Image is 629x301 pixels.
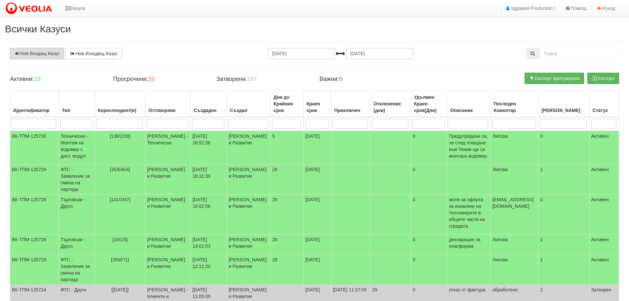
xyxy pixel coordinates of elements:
[272,167,277,172] span: 28
[191,235,227,255] td: [DATE] 14:01:53
[589,195,619,235] td: Активен
[272,133,275,139] span: 5
[272,257,277,262] span: 28
[111,287,129,292] span: [[DATE]]
[145,235,191,255] td: [PERSON_NAME] и Развитие
[538,235,589,255] td: 1
[492,257,508,262] span: Липсва
[34,76,41,82] b: 28
[538,165,589,195] td: 1
[491,91,538,117] th: Последен Коментар: No sort applied, activate to apply an ascending sort
[331,91,370,117] th: Приключен: No sort applied, activate to apply an ascending sort
[305,99,329,115] div: Краен срок
[96,106,143,115] div: Кореспондент(и)
[110,167,130,172] span: [35/Б/Б/4]
[525,73,584,84] button: Експорт филтрирани
[449,106,489,115] div: Описание
[145,91,191,117] th: Отговорник: No sort applied, activate to apply an ascending sort
[411,255,447,285] td: 0
[303,165,331,195] td: [DATE]
[229,106,269,115] div: Създал
[5,23,624,34] h2: Всички Казуси
[333,106,369,115] div: Приключен
[145,255,191,285] td: [PERSON_NAME] и Развитие
[589,131,619,165] td: Активен
[272,197,277,202] span: 28
[192,106,225,115] div: Създаден
[411,195,447,235] td: 0
[449,286,489,293] p: отказ от фактура
[59,165,95,195] td: ФТС - Заявление за смяна на партида
[492,287,517,292] span: обработено
[272,93,302,115] div: Дни до Крайния срок
[191,131,227,165] td: [DATE] 16:52:36
[227,131,270,165] td: [PERSON_NAME] и Развитие
[10,91,59,117] th: Идентификатор: No sort applied, activate to apply an ascending sort
[339,76,342,82] b: 0
[59,235,95,255] td: Търговски - Друго
[191,255,227,285] td: [DATE] 12:11:20
[449,133,489,159] p: Предупредени са, че след плащане към Техем ще се монтира водомер.
[411,235,447,255] td: 0
[413,93,445,115] div: Удължен Краен срок(Дни)
[303,131,331,165] td: [DATE]
[10,76,103,83] h4: Активни:
[492,237,508,242] span: Липсва
[492,197,534,209] span: [EMAIL_ADDRESS][DOMAIN_NAME]
[589,165,619,195] td: Активен
[303,255,331,285] td: [DATE]
[227,195,270,235] td: [PERSON_NAME] и Развитие
[59,255,95,285] td: ФТС - Заявление за смяна на партида
[540,106,587,115] div: [PERSON_NAME]
[227,165,270,195] td: [PERSON_NAME] и Развитие
[59,131,95,165] td: Технически - Монтаж на водомер с дист. модул
[589,255,619,285] td: Активен
[370,91,411,117] th: Отклонение (дни): No sort applied, activate to apply an ascending sort
[589,235,619,255] td: Активен
[372,99,409,115] div: Отклонение (дни)
[303,91,331,117] th: Краен срок: No sort applied, activate to apply an ascending sort
[540,48,619,59] input: Търсене по Идентификатор, Бл/Вх/Ап, Тип, Описание, Моб. Номер, Имейл, Файл, Коментар,
[447,91,491,117] th: Описание: No sort applied, activate to apply an ascending sort
[270,91,303,117] th: Дни до Крайния срок: No sort applied, activate to apply an ascending sort
[589,91,619,117] th: Статус: No sort applied, activate to apply an ascending sort
[227,235,270,255] td: [PERSON_NAME] и Развитие
[10,165,59,195] td: ВК-ТПМ-125729
[303,235,331,255] td: [DATE]
[10,255,59,285] td: ВК-ТПМ-125725
[449,196,489,229] p: моля за оферта за изнасяне на топломерите в общите части на сградата.
[191,195,227,235] td: [DATE] 16:02:56
[492,99,536,115] div: Последен Коментар
[411,91,447,117] th: Удължен Краен срок(Дни): No sort applied, activate to apply an ascending sort
[492,133,508,139] span: Липсва
[112,237,128,242] span: [16/1/5]
[145,131,191,165] td: [PERSON_NAME] - Технически
[538,255,589,285] td: 1
[319,76,413,83] h4: Важни:
[60,106,93,115] div: Тип
[492,167,508,172] span: Липсва
[111,257,129,262] span: [260/Г/1]
[227,255,270,285] td: [PERSON_NAME] и Развитие
[191,165,227,195] td: [DATE] 16:31:39
[272,237,277,242] span: 28
[59,91,95,117] th: Тип: No sort applied, activate to apply an ascending sort
[95,91,145,117] th: Кореспондент(и): No sort applied, activate to apply an ascending sort
[538,91,589,117] th: Брой Файлове: No sort applied, activate to apply an ascending sort
[10,131,59,165] td: ВК-ТПМ-125730
[113,76,206,83] h4: Просрочени:
[449,236,489,249] p: декларация за платформа
[148,76,155,82] b: 20
[303,195,331,235] td: [DATE]
[147,106,189,115] div: Отговорник
[191,91,227,117] th: Създаден: No sort applied, activate to apply an ascending sort
[110,133,130,139] span: [138/2/39]
[216,76,310,83] h4: Затворени:
[247,76,257,82] b: 167
[538,131,589,165] td: 0
[145,195,191,235] td: [PERSON_NAME] и Развитие
[10,48,64,59] a: Нов Входящ Казус
[110,197,130,202] span: [141/3/47]
[10,235,59,255] td: ВК-ТПМ-125726
[587,73,619,84] button: Експорт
